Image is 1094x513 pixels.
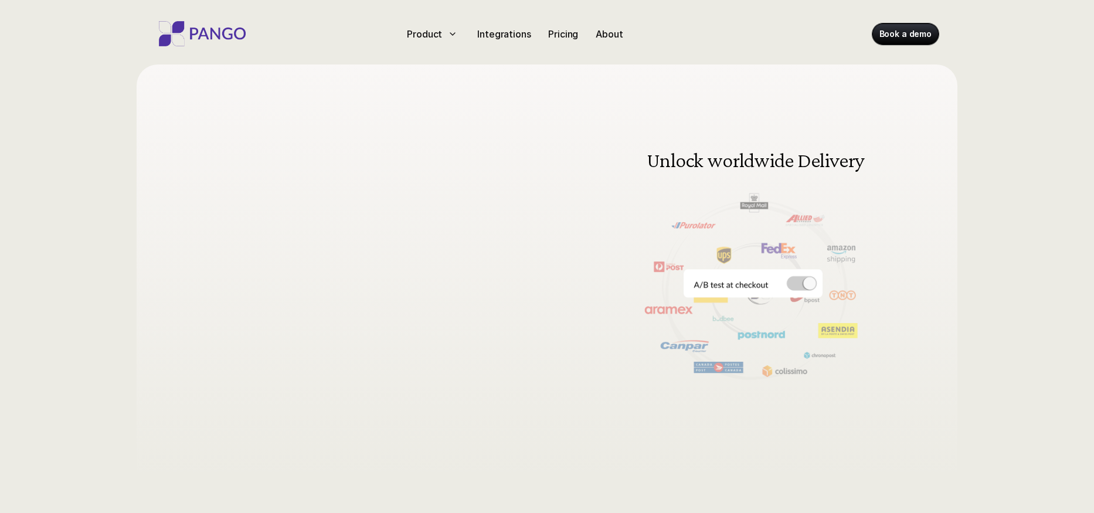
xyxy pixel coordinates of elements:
[207,366,301,397] a: Book a demo
[543,25,583,43] a: Pricing
[619,123,887,395] img: Delivery and shipping management software doing A/B testing at the checkout for different carrier...
[207,199,586,238] h1: Beyond Delivery and Returns!
[207,274,434,305] p: Deliver a seamless, branded journey: From shipping and tracking to hassle-free return.
[872,23,939,45] a: Book a demo
[630,250,648,268] button: Previous
[858,250,875,268] img: Next Arrow
[407,27,442,41] p: Product
[596,27,623,41] p: About
[477,27,531,41] p: Integrations
[473,25,535,43] a: Integrations
[858,250,875,268] button: Next
[644,150,867,171] h3: Unlock worldwide Delivery
[548,27,578,41] p: Pricing
[233,163,447,177] p: Coming Soon: The E-commerce AI-Agent Builder
[219,376,276,388] p: Book a demo
[630,250,648,268] img: Back Arrow
[879,28,932,40] p: Book a demo
[207,317,434,349] p: Pango streamlines operations to boost retention, conversions, and revenue.
[591,25,627,43] a: About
